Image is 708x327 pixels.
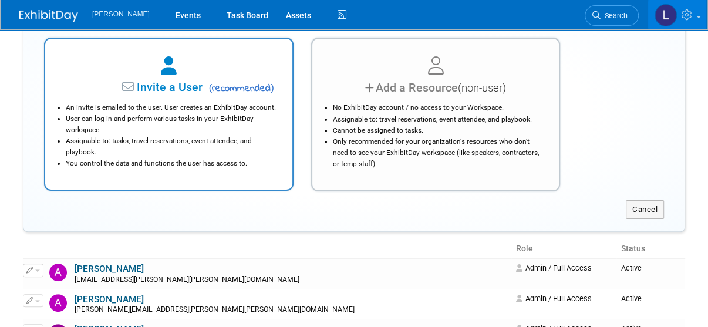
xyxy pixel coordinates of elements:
img: Amy Pomeroy [49,294,67,312]
li: No ExhibitDay account / no access to your Workspace. [333,102,545,113]
span: Admin / Full Access [516,264,592,272]
span: Invite a User [63,80,203,94]
a: Search [585,5,639,26]
span: recommended [205,82,274,96]
a: [PERSON_NAME] [75,264,144,274]
li: Assignable to: tasks, travel reservations, event attendee, and playbook. [66,136,278,158]
th: Role [511,239,616,259]
div: [PERSON_NAME][EMAIL_ADDRESS][PERSON_NAME][PERSON_NAME][DOMAIN_NAME] [75,305,508,315]
li: An invite is emailed to the user. User creates an ExhibitDay account. [66,102,278,113]
span: ) [271,82,274,93]
div: [EMAIL_ADDRESS][PERSON_NAME][PERSON_NAME][DOMAIN_NAME] [75,275,508,285]
span: [PERSON_NAME] [92,10,150,18]
span: (non-user) [457,82,505,95]
button: Cancel [626,200,664,219]
div: Add a Resource [327,79,545,96]
img: ExhibitDay [19,10,78,22]
li: User can log in and perform various tasks in your ExhibitDay workspace. [66,113,278,136]
a: [PERSON_NAME] [75,294,144,305]
li: You control the data and functions the user has access to. [66,158,278,169]
img: Abby Kristan [49,264,67,281]
span: ( [209,82,213,93]
span: Active [621,264,642,272]
th: Status [616,239,685,259]
li: Only recommended for your organization's resources who don't need to see your ExhibitDay workspac... [333,136,545,170]
span: Admin / Full Access [516,294,592,303]
li: Assignable to: travel reservations, event attendee, and playbook. [333,114,545,125]
span: Search [601,11,628,20]
img: Lauren Adams [655,4,677,26]
span: Active [621,294,642,303]
li: Cannot be assigned to tasks. [333,125,545,136]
